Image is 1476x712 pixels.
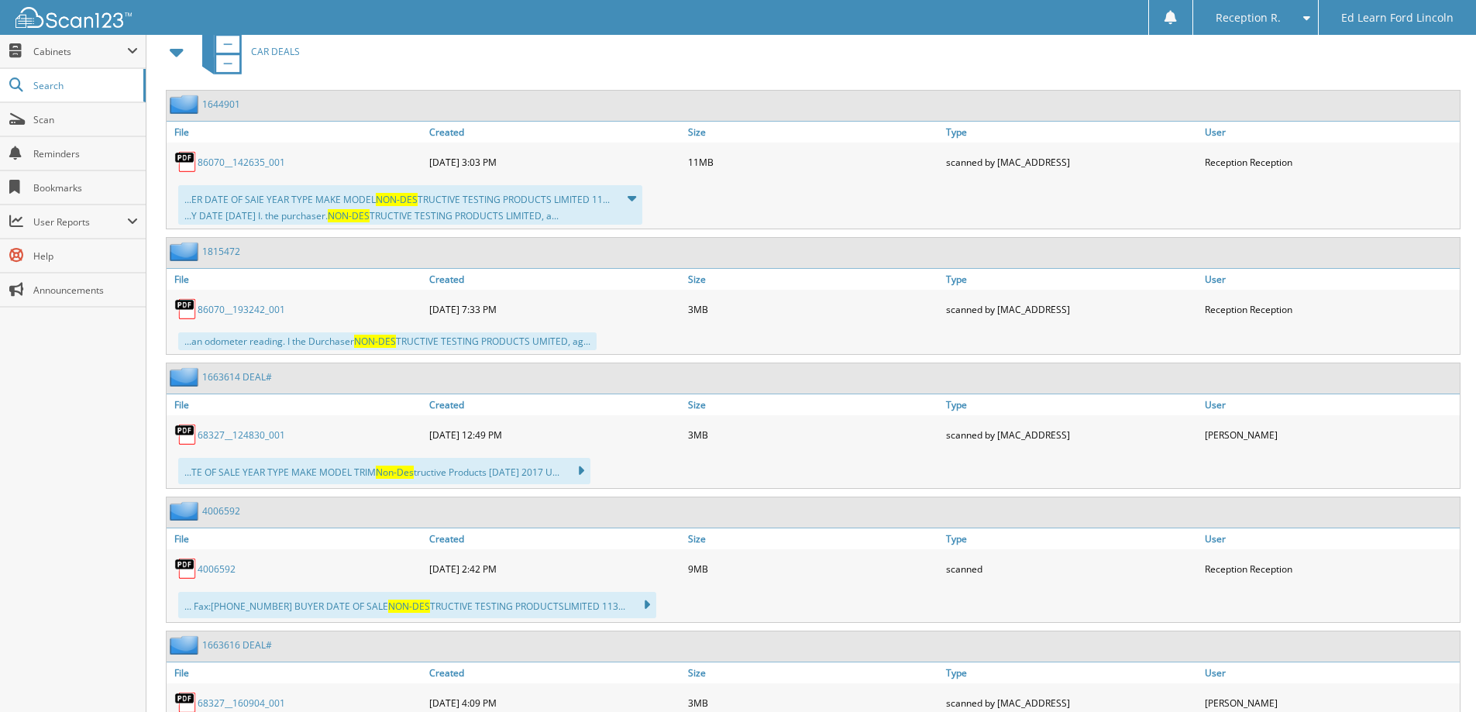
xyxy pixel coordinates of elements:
a: Created [425,122,684,143]
span: NON-DES [328,209,370,222]
span: Bookmarks [33,181,138,194]
img: folder2.png [170,367,202,387]
a: File [167,269,425,290]
a: File [167,528,425,549]
img: folder2.png [170,635,202,655]
a: Size [684,269,943,290]
img: PDF.png [174,150,198,174]
a: 1815472 [202,245,240,258]
a: Size [684,122,943,143]
a: 1644901 [202,98,240,111]
div: Reception Reception [1201,553,1460,584]
a: Created [425,528,684,549]
a: User [1201,394,1460,415]
a: Type [942,528,1201,549]
div: 3MB [684,294,943,325]
a: Size [684,394,943,415]
img: PDF.png [174,298,198,321]
span: CAR DEALS [251,45,300,58]
div: 11MB [684,146,943,177]
div: ...Y DATE [DATE] I. the purchaser. TRUCTIVE TESTING PRODUCTS LIMITED, a... [184,209,636,222]
a: User [1201,122,1460,143]
div: ...TE OF SALE YEAR TYPE MAKE MODEL TRIM tructive Products [DATE] 2017 U... [178,458,590,484]
div: [DATE] 12:49 PM [425,419,684,450]
a: Type [942,662,1201,683]
a: User [1201,662,1460,683]
span: Reception R. [1216,13,1281,22]
div: ... Fax:[PHONE_NUMBER] BUYER DATE OF SALE TRUCTIVE TESTING PRODUCTSLIMITED 113... [178,592,656,618]
img: folder2.png [170,501,202,521]
a: 68327__124830_001 [198,428,285,442]
a: Created [425,394,684,415]
span: Cabinets [33,45,127,58]
div: scanned by [MAC_ADDRESS] [942,146,1201,177]
a: 86070__193242_001 [198,303,285,316]
span: NON-DES [388,600,430,613]
img: scan123-logo-white.svg [15,7,132,28]
img: PDF.png [174,423,198,446]
div: Reception Reception [1201,294,1460,325]
a: Size [684,528,943,549]
div: Reception Reception [1201,146,1460,177]
a: 68327__160904_001 [198,697,285,710]
span: Ed Learn Ford Lincoln [1341,13,1454,22]
a: User [1201,269,1460,290]
a: 4006592 [202,504,240,518]
span: Announcements [33,284,138,297]
a: CAR DEALS [193,21,300,82]
span: NON-DES [376,193,418,206]
div: scanned [942,553,1201,584]
img: PDF.png [174,557,198,580]
a: Type [942,122,1201,143]
span: Search [33,79,136,92]
a: File [167,122,425,143]
a: User [1201,528,1460,549]
div: ...an odometer reading. I the Durchaser TRUCTIVE TESTING PRODUCTS UMITED, ag... [178,332,597,350]
div: [DATE] 2:42 PM [425,553,684,584]
div: 9MB [684,553,943,584]
a: Type [942,394,1201,415]
div: [DATE] 7:33 PM [425,294,684,325]
span: NON-DES [354,335,396,348]
a: 1663616 DEAL# [202,638,272,652]
a: Created [425,662,684,683]
span: Reminders [33,147,138,160]
span: User Reports [33,215,127,229]
img: folder2.png [170,95,202,114]
a: File [167,662,425,683]
div: scanned by [MAC_ADDRESS] [942,294,1201,325]
span: Scan [33,113,138,126]
a: 4006592 [198,562,236,576]
a: Type [942,269,1201,290]
a: File [167,394,425,415]
div: ...ER DATE OF SAIE YEAR TYPE MAKE MODEL TRUCTIVE TESTING PRODUCTS LIMITED 11... [178,185,642,225]
a: 86070__142635_001 [198,156,285,169]
img: folder2.png [170,242,202,261]
a: Created [425,269,684,290]
iframe: Chat Widget [1399,638,1476,712]
div: scanned by [MAC_ADDRESS] [942,419,1201,450]
div: [PERSON_NAME] [1201,419,1460,450]
a: Size [684,662,943,683]
span: Non-Des [376,466,414,479]
a: 1663614 DEAL# [202,370,272,384]
div: [DATE] 3:03 PM [425,146,684,177]
span: Help [33,249,138,263]
div: 3MB [684,419,943,450]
